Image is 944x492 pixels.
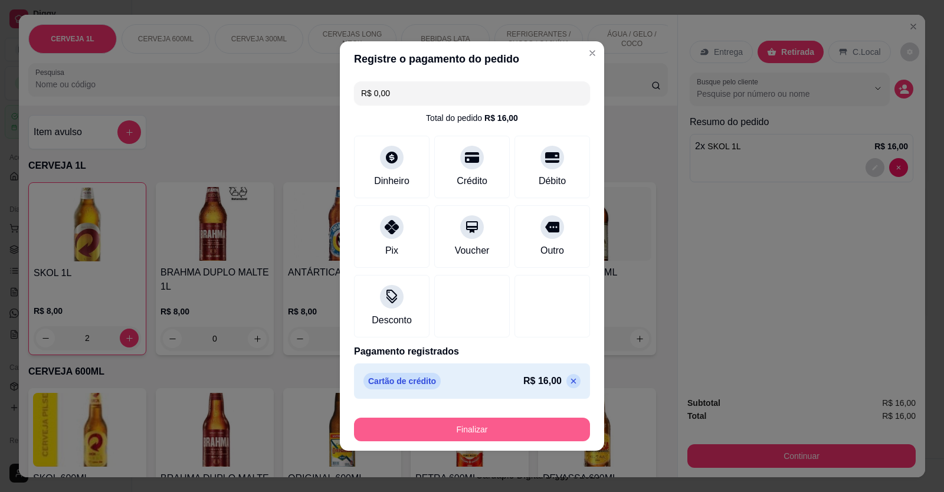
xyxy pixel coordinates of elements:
button: Close [583,44,602,63]
div: Crédito [457,174,487,188]
div: R$ 16,00 [484,112,518,124]
div: Total do pedido [426,112,518,124]
header: Registre o pagamento do pedido [340,41,604,77]
div: Pix [385,244,398,258]
input: Ex.: hambúrguer de cordeiro [361,81,583,105]
p: Cartão de crédito [363,373,441,389]
p: Pagamento registrados [354,345,590,359]
div: Dinheiro [374,174,409,188]
div: Débito [539,174,566,188]
div: Voucher [455,244,490,258]
div: Outro [540,244,564,258]
div: Desconto [372,313,412,327]
p: R$ 16,00 [523,374,562,388]
button: Finalizar [354,418,590,441]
